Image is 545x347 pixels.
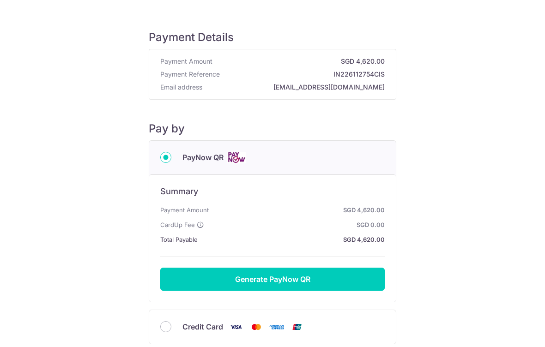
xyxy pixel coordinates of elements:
[160,152,385,163] div: PayNow QR Cards logo
[224,70,385,79] strong: IN226112754CIS
[160,234,198,245] span: Total Payable
[149,30,396,44] h5: Payment Details
[182,152,224,163] span: PayNow QR
[160,186,385,197] h6: Summary
[227,321,245,333] img: Visa
[206,83,385,92] strong: [EMAIL_ADDRESS][DOMAIN_NAME]
[247,321,266,333] img: Mastercard
[149,122,396,136] h5: Pay by
[160,321,385,333] div: Credit Card Visa Mastercard American Express Union Pay
[216,57,385,66] strong: SGD 4,620.00
[201,234,385,245] strong: SGD 4,620.00
[288,321,306,333] img: Union Pay
[208,219,385,230] strong: SGD 0.00
[160,83,202,92] span: Email address
[182,321,223,332] span: Credit Card
[160,57,212,66] span: Payment Amount
[267,321,286,333] img: American Express
[160,70,220,79] span: Payment Reference
[160,268,385,291] button: Generate PayNow QR
[160,219,195,230] span: CardUp Fee
[227,152,246,163] img: Cards logo
[212,204,385,215] strong: SGD 4,620.00
[160,204,209,215] span: Payment Amount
